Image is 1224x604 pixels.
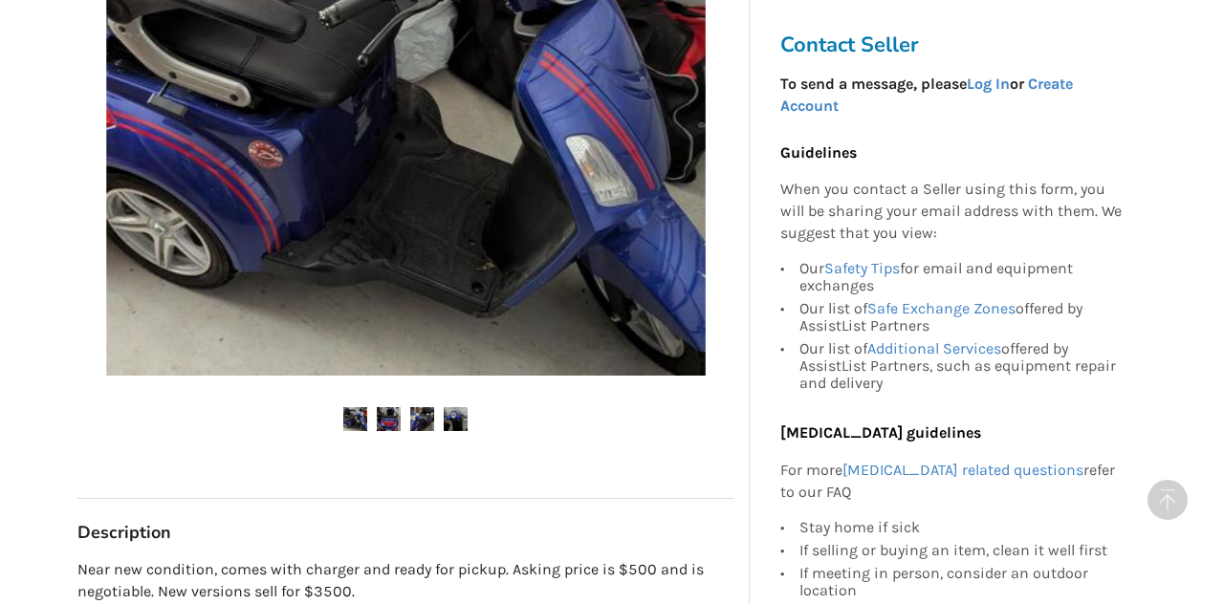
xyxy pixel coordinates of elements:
img: roadstar deluxe mobility scooter-scooter-mobility-vancouver-assistlist-listing [410,407,434,431]
div: Stay home if sick [799,519,1123,539]
img: roadstar deluxe mobility scooter-scooter-mobility-vancouver-assistlist-listing [444,407,468,431]
img: roadstar deluxe mobility scooter-scooter-mobility-vancouver-assistlist-listing [343,407,367,431]
a: [MEDICAL_DATA] related questions [842,461,1083,479]
p: When you contact a Seller using this form, you will be sharing your email address with them. We s... [780,180,1123,246]
div: Our for email and equipment exchanges [799,260,1123,297]
p: Near new condition, comes with charger and ready for pickup. Asking price is $500 and is negotiab... [77,559,734,603]
b: Guidelines [780,143,857,162]
strong: To send a message, please or [780,75,1073,115]
h3: Contact Seller [780,32,1132,58]
div: If selling or buying an item, clean it well first [799,539,1123,562]
div: Our list of offered by AssistList Partners, such as equipment repair and delivery [799,337,1123,392]
img: roadstar deluxe mobility scooter-scooter-mobility-vancouver-assistlist-listing [377,407,401,431]
a: Additional Services [867,339,1001,357]
h3: Description [77,522,734,544]
b: [MEDICAL_DATA] guidelines [780,423,981,442]
a: Safety Tips [824,259,900,277]
p: For more refer to our FAQ [780,460,1123,504]
a: Log In [967,75,1010,93]
a: Safe Exchange Zones [867,299,1016,317]
div: If meeting in person, consider an outdoor location [799,562,1123,602]
div: Our list of offered by AssistList Partners [799,297,1123,337]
